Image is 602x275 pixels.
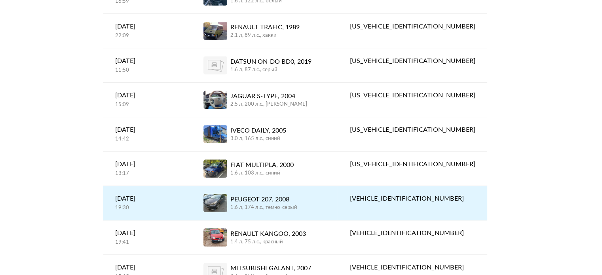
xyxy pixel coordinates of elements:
div: [DATE] [115,228,180,238]
div: 1.6 л, 174 л.c., темно-серый [230,204,297,211]
div: [US_VEHICLE_IDENTIFICATION_NUMBER] [349,22,475,31]
a: FIAT MULTIPLA, 20001.6 л, 103 л.c., синий [192,152,338,186]
div: [VEHICLE_IDENTIFICATION_NUMBER] [349,228,475,238]
div: MITSUBISHI GALANT, 2007 [230,264,311,273]
a: [DATE]19:30 [103,186,192,220]
div: [US_VEHICLE_IDENTIFICATION_NUMBER] [349,159,475,169]
div: [DATE] [115,263,180,272]
a: [DATE]11:50 [103,48,192,82]
a: [DATE]22:09 [103,14,192,47]
a: RENAULT KANGOO, 20031.4 л, 75 л.c., красный [192,220,338,254]
div: RENAULT TRAFIC, 1989 [230,23,300,32]
div: 14:42 [115,136,180,143]
div: JAGUAR S-TYPE, 2004 [230,91,307,101]
div: 11:50 [115,67,180,74]
div: [US_VEHICLE_IDENTIFICATION_NUMBER] [349,56,475,66]
a: [VEHICLE_IDENTIFICATION_NUMBER] [338,186,487,211]
div: [DATE] [115,194,180,203]
div: [US_VEHICLE_IDENTIFICATION_NUMBER] [349,125,475,135]
div: PEUGEOT 207, 2008 [230,195,297,204]
a: DATSUN ON-DO BD0, 20191.6 л, 87 л.c., серый [192,48,338,82]
a: [DATE]14:42 [103,117,192,151]
div: [VEHICLE_IDENTIFICATION_NUMBER] [349,194,475,203]
a: [US_VEHICLE_IDENTIFICATION_NUMBER] [338,48,487,74]
div: [DATE] [115,91,180,100]
div: 19:41 [115,239,180,246]
a: [US_VEHICLE_IDENTIFICATION_NUMBER] [338,14,487,39]
div: FIAT MULTIPLA, 2000 [230,160,294,170]
div: 22:09 [115,32,180,40]
a: [US_VEHICLE_IDENTIFICATION_NUMBER] [338,152,487,177]
a: [DATE]19:41 [103,220,192,254]
a: JAGUAR S-TYPE, 20042.5 л, 200 л.c., [PERSON_NAME] [192,83,338,117]
div: [DATE] [115,56,180,66]
div: 1.4 л, 75 л.c., красный [230,239,306,246]
div: [DATE] [115,159,180,169]
div: DATSUN ON-DO BD0, 2019 [230,57,311,66]
div: [VEHICLE_IDENTIFICATION_NUMBER] [349,263,475,272]
div: [US_VEHICLE_IDENTIFICATION_NUMBER] [349,91,475,100]
a: IVECO DAILY, 20053.0 л, 165 л.c., синий [192,117,338,151]
div: 13:17 [115,170,180,177]
div: 19:30 [115,205,180,212]
a: [US_VEHICLE_IDENTIFICATION_NUMBER] [338,83,487,108]
div: 2.1 л, 89 л.c., хакки [230,32,300,39]
div: 2.5 л, 200 л.c., [PERSON_NAME] [230,101,307,108]
div: 3.0 л, 165 л.c., синий [230,135,286,142]
div: IVECO DAILY, 2005 [230,126,286,135]
div: 15:09 [115,101,180,108]
div: 1.6 л, 103 л.c., синий [230,170,294,177]
a: [VEHICLE_IDENTIFICATION_NUMBER] [338,220,487,246]
a: PEUGEOT 207, 20081.6 л, 174 л.c., темно-серый [192,186,338,220]
a: [DATE]15:09 [103,83,192,116]
div: [DATE] [115,22,180,31]
div: RENAULT KANGOO, 2003 [230,229,306,239]
a: [DATE]13:17 [103,152,192,185]
a: RENAULT TRAFIC, 19892.1 л, 89 л.c., хакки [192,14,338,48]
div: [DATE] [115,125,180,135]
div: 1.6 л, 87 л.c., серый [230,66,311,74]
a: [US_VEHICLE_IDENTIFICATION_NUMBER] [338,117,487,142]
